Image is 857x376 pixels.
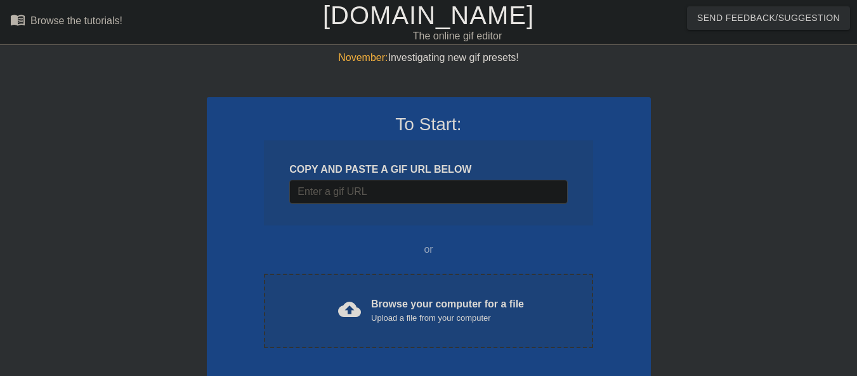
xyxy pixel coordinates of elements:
[223,114,634,135] h3: To Start:
[323,1,534,29] a: [DOMAIN_NAME]
[697,10,840,26] span: Send Feedback/Suggestion
[687,6,850,30] button: Send Feedback/Suggestion
[10,12,25,27] span: menu_book
[240,242,618,257] div: or
[292,29,622,44] div: The online gif editor
[338,298,361,321] span: cloud_upload
[207,50,651,65] div: Investigating new gif presets!
[30,15,122,26] div: Browse the tutorials!
[289,180,567,204] input: Username
[10,12,122,32] a: Browse the tutorials!
[289,162,567,177] div: COPY AND PASTE A GIF URL BELOW
[338,52,388,63] span: November:
[371,297,524,325] div: Browse your computer for a file
[371,312,524,325] div: Upload a file from your computer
